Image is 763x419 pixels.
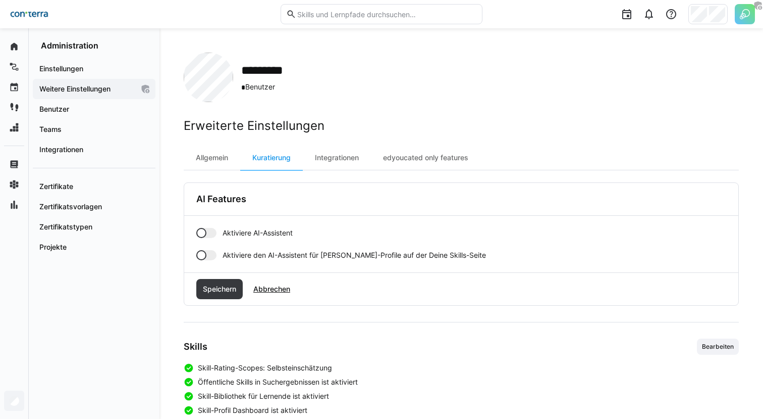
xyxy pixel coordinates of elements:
[701,343,735,351] span: Bearbeiten
[184,118,739,133] h2: Erweiterte Einstellungen
[371,146,480,170] div: edyoucated only features
[198,405,307,415] span: Skill-Profil Dashboard ist aktiviert
[697,339,739,355] button: Bearbeiten
[201,284,238,294] span: Speichern
[196,279,243,299] button: Speichern
[223,250,486,260] span: Aktiviere den AI-Assistent für [PERSON_NAME]-Profile auf der Deine Skills-Seite
[252,284,292,294] span: Abbrechen
[241,82,293,92] span: Benutzer
[198,377,358,387] span: Öffentliche Skills in Suchergebnissen ist aktiviert
[184,146,240,170] div: Allgemein
[247,279,297,299] button: Abbrechen
[223,228,293,238] span: Aktiviere AI-Assistent
[198,363,332,373] span: Skill-Rating-Scopes: Selbsteinschätzung
[196,194,246,205] h3: AI Features
[198,391,329,401] span: Skill-Bibliothek für Lernende ist aktiviert
[240,146,303,170] div: Kuratierung
[184,341,207,352] h3: Skills
[296,10,477,19] input: Skills und Lernpfade durchsuchen…
[303,146,371,170] div: Integrationen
